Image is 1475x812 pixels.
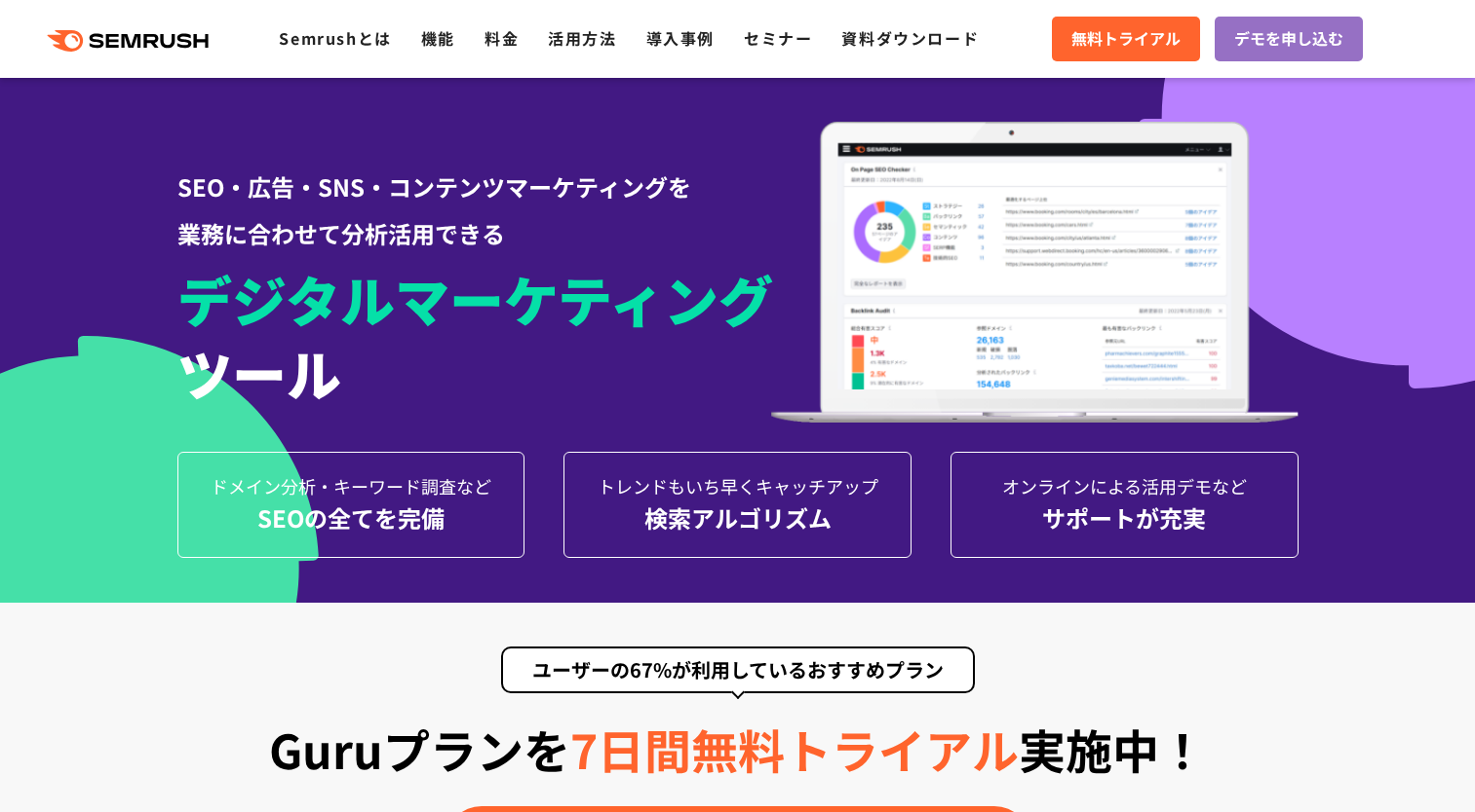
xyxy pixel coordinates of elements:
[841,26,979,50] a: 資料ダウンロード
[177,259,773,338] span: デジタルマーケティング
[971,472,1278,500] div: オンラインによる 活用デモなど
[198,499,505,536] div: SEOの全てを完備
[1071,26,1181,52] span: 無料トライアル
[501,646,975,693] div: ユーザーの67%が利用しているおすすめプラン
[971,499,1278,536] div: サポートが充実
[177,333,341,412] span: ツール
[584,499,891,536] div: 検索アルゴリズム
[421,26,455,50] a: 機能
[485,26,519,50] a: 料金
[744,26,812,50] a: セミナー
[279,26,391,50] a: Semrushとは
[1234,26,1343,52] span: デモを申し込む
[1215,17,1363,61] a: デモを申し込む
[570,715,691,783] span: 7日間
[691,715,1019,783] span: 無料トライアル
[548,26,616,50] a: 活用方法
[226,722,1250,775] div: 実施中！
[1052,17,1200,61] a: 無料トライアル
[646,26,715,50] a: 導入事例
[584,472,891,500] div: トレンドもいち早く キャッチアップ
[198,472,505,500] div: ドメイン分析・ キーワード調査など
[177,134,783,257] div: SEO・広告・SNS・コンテンツマーケティングを 業務に合わせて分析活用できる
[269,715,691,783] span: Guruプランを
